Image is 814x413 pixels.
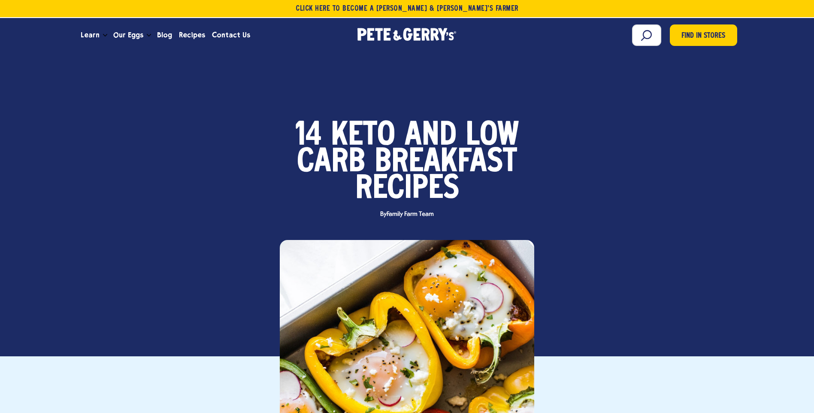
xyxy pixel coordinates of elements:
a: Our Eggs [110,24,147,47]
a: Blog [154,24,176,47]
span: Breakfast [375,149,517,176]
span: Our Eggs [113,30,143,40]
span: Carb [297,149,365,176]
span: Family Farm Team [387,211,433,218]
span: 14 [295,123,322,149]
button: Open the dropdown menu for Our Eggs [147,34,151,37]
span: Contact Us [212,30,250,40]
input: Search [632,24,661,46]
span: Recipes [355,176,459,203]
a: Learn [77,24,103,47]
a: Find in Stores [670,24,737,46]
button: Open the dropdown menu for Learn [103,34,107,37]
a: Recipes [176,24,209,47]
span: Keto [331,123,395,149]
span: Recipes [179,30,205,40]
span: By [376,211,438,218]
a: Contact Us [209,24,254,47]
span: and [405,123,457,149]
span: Blog [157,30,172,40]
span: Low [466,123,519,149]
span: Learn [81,30,100,40]
span: Find in Stores [681,30,725,42]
